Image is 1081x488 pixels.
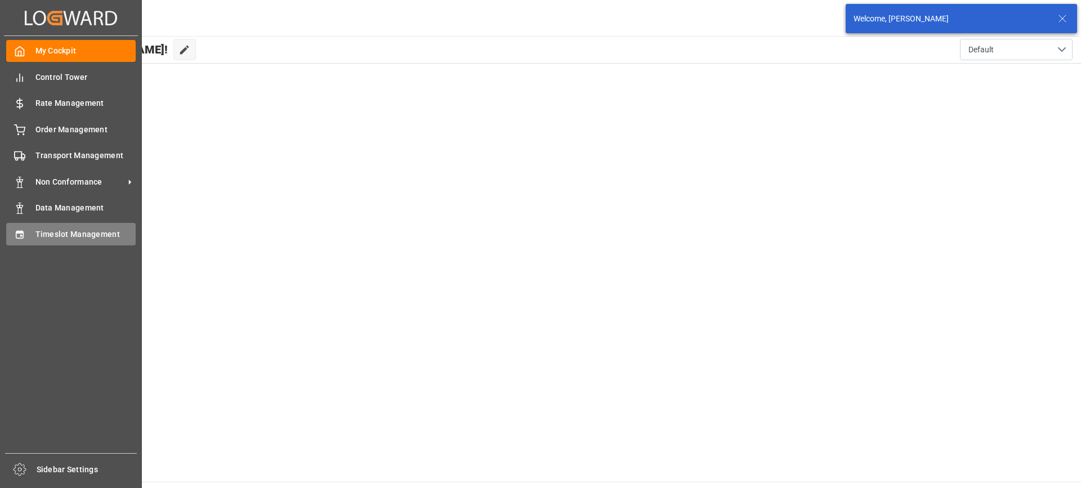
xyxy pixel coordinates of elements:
[35,124,136,136] span: Order Management
[6,197,136,219] a: Data Management
[968,44,994,56] span: Default
[35,150,136,162] span: Transport Management
[35,97,136,109] span: Rate Management
[35,45,136,57] span: My Cockpit
[854,13,1047,25] div: Welcome, [PERSON_NAME]
[35,176,124,188] span: Non Conformance
[35,229,136,240] span: Timeslot Management
[6,145,136,167] a: Transport Management
[35,202,136,214] span: Data Management
[6,40,136,62] a: My Cockpit
[35,71,136,83] span: Control Tower
[6,66,136,88] a: Control Tower
[37,464,137,476] span: Sidebar Settings
[6,223,136,245] a: Timeslot Management
[960,39,1073,60] button: open menu
[6,118,136,140] a: Order Management
[47,39,168,60] span: Hello [PERSON_NAME]!
[6,92,136,114] a: Rate Management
